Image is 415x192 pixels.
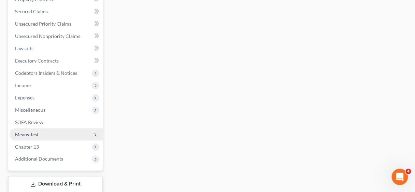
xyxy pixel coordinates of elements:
iframe: Intercom live chat [392,169,408,185]
span: Means Test [15,132,39,137]
span: Additional Documents [15,156,63,162]
span: Codebtors Insiders & Notices [15,70,77,76]
span: Income [15,82,31,88]
span: Secured Claims [15,9,48,14]
span: Expenses [15,95,34,100]
span: Unsecured Nonpriority Claims [15,33,80,39]
span: Executory Contracts [15,58,59,64]
a: Executory Contracts [10,55,103,67]
a: Unsecured Priority Claims [10,18,103,30]
a: Secured Claims [10,5,103,18]
a: SOFA Review [10,116,103,128]
span: Lawsuits [15,45,33,51]
span: Chapter 13 [15,144,39,150]
a: Unsecured Nonpriority Claims [10,30,103,42]
span: 4 [406,169,411,174]
span: Miscellaneous [15,107,45,113]
span: SOFA Review [15,119,43,125]
a: Lawsuits [10,42,103,55]
span: Unsecured Priority Claims [15,21,71,27]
